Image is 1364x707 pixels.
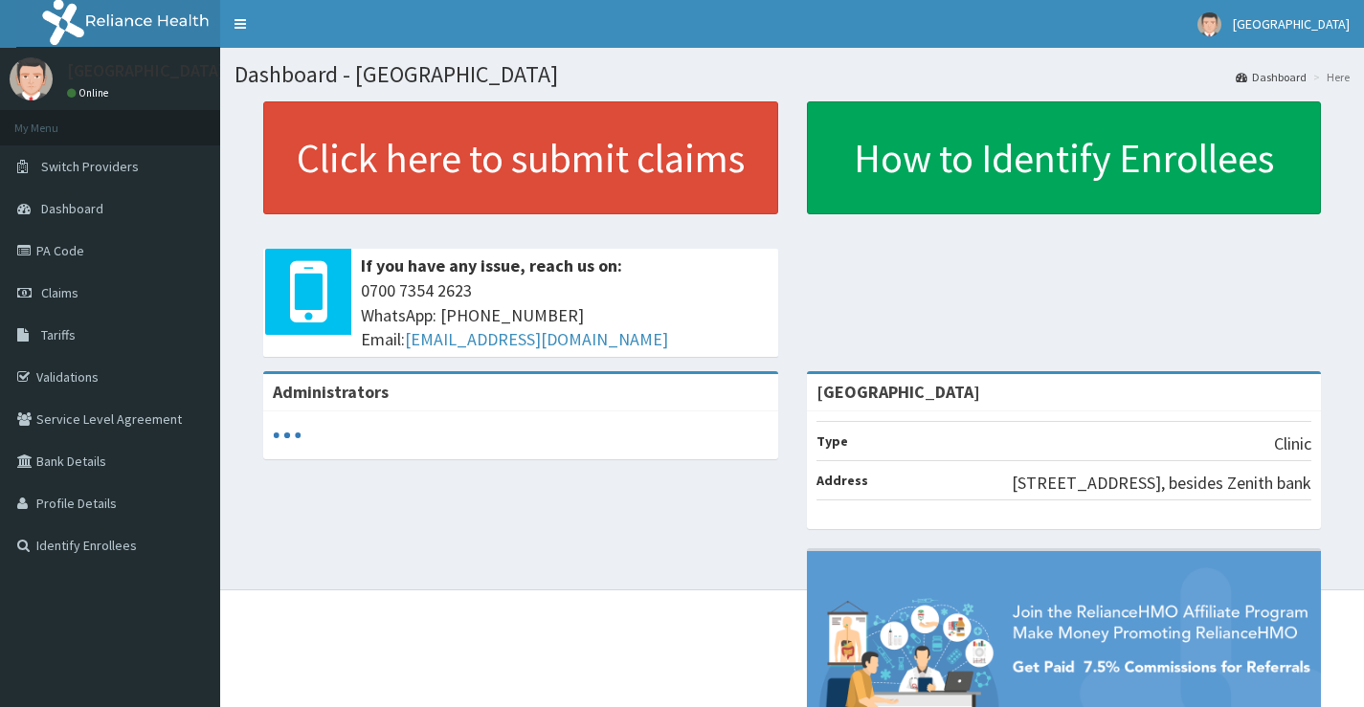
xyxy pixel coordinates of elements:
span: 0700 7354 2623 WhatsApp: [PHONE_NUMBER] Email: [361,278,769,352]
a: How to Identify Enrollees [807,101,1322,214]
a: Dashboard [1236,69,1307,85]
img: User Image [1197,12,1221,36]
a: [EMAIL_ADDRESS][DOMAIN_NAME] [405,328,668,350]
h1: Dashboard - [GEOGRAPHIC_DATA] [235,62,1350,87]
span: Switch Providers [41,158,139,175]
img: User Image [10,57,53,100]
b: Address [816,472,868,489]
span: Tariffs [41,326,76,343]
span: [GEOGRAPHIC_DATA] [1233,15,1350,33]
strong: [GEOGRAPHIC_DATA] [816,381,980,403]
svg: audio-loading [273,421,302,450]
a: Click here to submit claims [263,101,778,214]
p: Clinic [1274,431,1311,456]
li: Here [1308,69,1350,85]
span: Claims [41,284,78,301]
b: If you have any issue, reach us on: [361,254,622,276]
span: Dashboard [41,200,103,217]
p: [GEOGRAPHIC_DATA] [67,62,225,79]
p: [STREET_ADDRESS], besides Zenith bank [1012,471,1311,496]
b: Administrators [273,381,389,403]
a: Online [67,86,113,99]
b: Type [816,432,848,450]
